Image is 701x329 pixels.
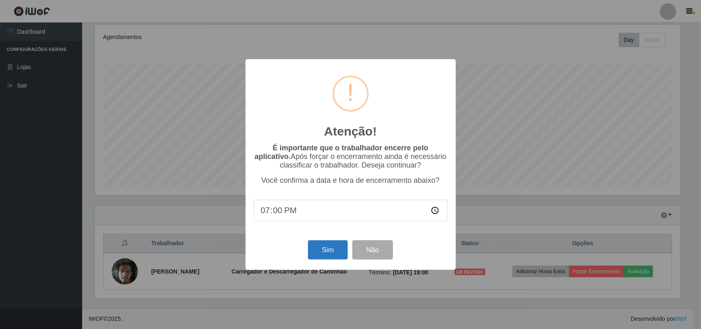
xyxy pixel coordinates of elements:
[254,144,448,170] p: Após forçar o encerramento ainda é necessário classificar o trabalhador. Deseja continuar?
[352,240,393,260] button: Não
[255,144,428,161] b: É importante que o trabalhador encerre pelo aplicativo.
[254,176,448,185] p: Você confirma a data e hora de encerramento abaixo?
[308,240,348,260] button: Sim
[324,124,377,139] h2: Atenção!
